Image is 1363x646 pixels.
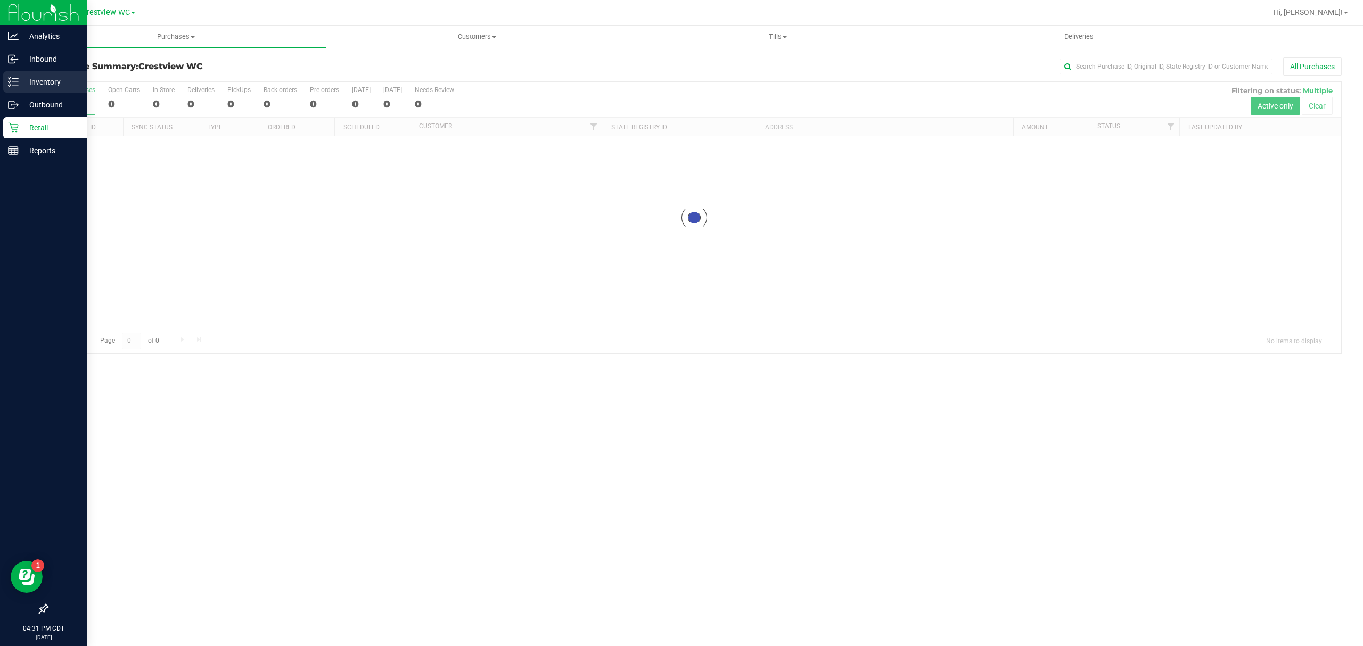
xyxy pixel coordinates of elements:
[628,32,927,42] span: Tills
[47,62,479,71] h3: Purchase Summary:
[19,53,83,65] p: Inbound
[11,561,43,593] iframe: Resource center
[8,54,19,64] inline-svg: Inbound
[8,100,19,110] inline-svg: Outbound
[1050,32,1108,42] span: Deliveries
[31,559,44,572] iframe: Resource center unread badge
[627,26,928,48] a: Tills
[1283,57,1342,76] button: All Purchases
[19,121,83,134] p: Retail
[929,26,1229,48] a: Deliveries
[82,8,130,17] span: Crestview WC
[19,30,83,43] p: Analytics
[5,633,83,641] p: [DATE]
[327,32,627,42] span: Customers
[19,98,83,111] p: Outbound
[19,144,83,157] p: Reports
[326,26,627,48] a: Customers
[19,76,83,88] p: Inventory
[8,122,19,133] inline-svg: Retail
[5,624,83,633] p: 04:31 PM CDT
[1274,8,1343,16] span: Hi, [PERSON_NAME]!
[8,77,19,87] inline-svg: Inventory
[26,32,326,42] span: Purchases
[8,145,19,156] inline-svg: Reports
[1060,59,1272,74] input: Search Purchase ID, Original ID, State Registry ID or Customer Name...
[26,26,326,48] a: Purchases
[138,61,203,71] span: Crestview WC
[8,31,19,42] inline-svg: Analytics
